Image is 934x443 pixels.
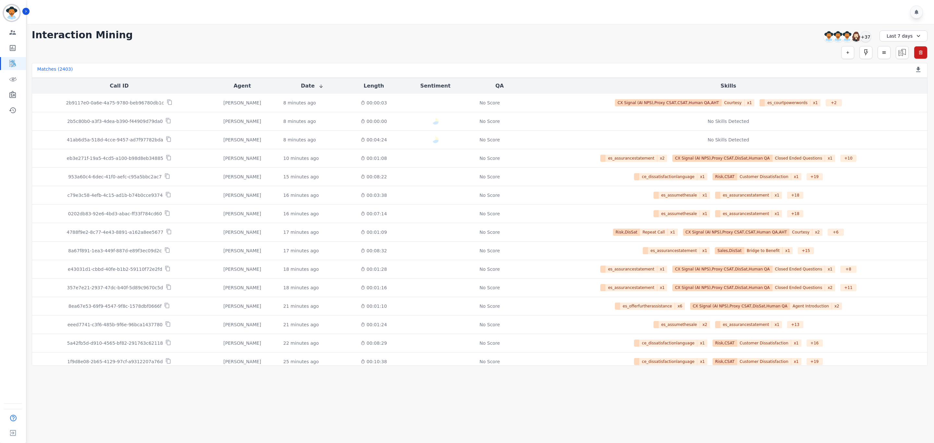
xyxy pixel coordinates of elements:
[283,303,319,309] div: 21 minutes ago
[783,247,793,254] span: x 1
[480,358,500,365] div: No Score
[737,340,791,347] span: Customer Dissatisfaction
[67,155,163,162] p: eb3e271f-19a5-4cd5-a100-b98d8eb34885
[480,174,500,180] div: No Score
[352,340,396,346] div: 00:08:29
[67,118,163,125] p: 2b5c80b0-a3f3-4dea-b390-f44909d79da0
[301,82,324,90] button: Date
[721,82,736,90] button: Skills
[68,210,162,217] p: 0202db83-92e6-4bd3-abac-ff33f784cd60
[283,192,319,198] div: 16 minutes ago
[352,118,396,125] div: 00:00:00
[283,100,316,106] div: 8 minutes ago
[807,173,823,180] div: + 19
[720,210,772,217] span: es_assurancestatement
[211,340,273,346] div: [PERSON_NAME]
[840,266,856,273] div: + 8
[737,358,791,365] span: Customer Dissatisfaction
[605,266,657,273] span: es_assurancestatement
[639,340,697,347] span: ce_dissatisfactionlanguage
[283,340,319,346] div: 22 minutes ago
[32,29,133,41] h1: Interaction Mining
[352,321,396,328] div: 00:01:24
[772,192,782,199] span: x 1
[791,340,801,347] span: x 1
[639,173,697,180] span: ce_dissatisfactionlanguage
[283,321,319,328] div: 21 minutes ago
[720,192,772,199] span: es_assurancestatement
[672,284,772,291] span: CX Signal (AI NPS),Proxy CSAT,DisSat,Human QA
[283,229,319,235] div: 17 minutes ago
[283,210,319,217] div: 16 minutes ago
[745,99,755,106] span: x 1
[352,100,396,106] div: 00:00:03
[668,229,678,236] span: x 1
[37,66,73,75] div: Matches ( 2403 )
[697,340,707,347] span: x 1
[672,266,772,273] span: CX Signal (AI NPS),Proxy CSAT,DisSat,Human QA
[67,192,163,198] p: c79e3c58-4efb-4c15-ad1b-b74b0cce9374
[211,100,273,106] div: [PERSON_NAME]
[690,303,790,310] span: CX Signal (AI NPS),Proxy CSAT,DisSat,Human QA
[657,284,667,291] span: x 1
[4,5,19,21] img: Bordered avatar
[659,210,700,217] span: es_assumethesale
[480,100,500,106] div: No Score
[708,118,749,125] div: No Skills Detected
[364,82,384,90] button: Length
[657,155,667,162] span: x 2
[791,358,801,365] span: x 1
[700,321,710,328] span: x 2
[683,229,790,236] span: CX Signal (AI NPS),Proxy CSAT,CSAT,Human QA,AHT
[697,173,707,180] span: x 1
[211,358,273,365] div: [PERSON_NAME]
[68,174,162,180] p: 953a60c4-6dec-41f0-aefc-c95a5bbc2ac7
[283,284,319,291] div: 18 minutes ago
[211,284,273,291] div: [PERSON_NAME]
[211,266,273,272] div: [PERSON_NAME]
[659,321,700,328] span: es_assumethesale
[480,229,500,235] div: No Score
[840,155,856,162] div: + 10
[620,303,675,310] span: es_offerfurtherassistance
[787,210,803,217] div: + 18
[880,30,928,42] div: Last 7 days
[352,358,396,365] div: 00:10:38
[640,229,667,236] span: Repeat Call
[211,174,273,180] div: [PERSON_NAME]
[772,155,825,162] span: Closed Ended Questions
[722,99,745,106] span: Courtesy
[615,99,722,106] span: CX Signal (AI NPS),Proxy CSAT,CSAT,Human QA,AHT
[697,358,707,365] span: x 1
[352,229,396,235] div: 00:01:09
[480,155,500,162] div: No Score
[744,247,783,254] span: Bridge to Benefit
[211,118,273,125] div: [PERSON_NAME]
[828,229,844,236] div: + 6
[352,155,396,162] div: 00:01:08
[772,284,825,291] span: Closed Ended Questions
[720,321,772,328] span: es_assurancestatement
[233,82,251,90] button: Agent
[790,303,832,310] span: Agent Introduction
[810,99,820,106] span: x 1
[480,303,500,309] div: No Score
[659,192,700,199] span: es_assumethesale
[812,229,822,236] span: x 2
[648,247,700,254] span: es_assurancestatement
[283,266,319,272] div: 18 minutes ago
[211,321,273,328] div: [PERSON_NAME]
[480,266,500,272] div: No Score
[283,118,316,125] div: 8 minutes ago
[832,303,842,310] span: x 2
[352,247,396,254] div: 00:08:32
[480,192,500,198] div: No Score
[110,82,128,90] button: Call ID
[772,266,825,273] span: Closed Ended Questions
[283,358,319,365] div: 25 minutes ago
[826,99,842,106] div: + 2
[712,340,737,347] span: Risk,CSAT
[66,100,164,106] p: 2b9117e0-0a6e-4a75-9780-beb96780db1c
[825,155,835,162] span: x 1
[283,247,319,254] div: 17 minutes ago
